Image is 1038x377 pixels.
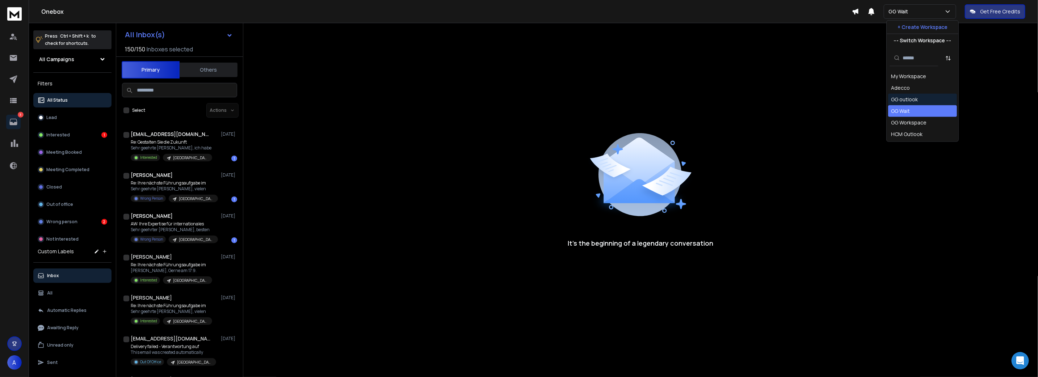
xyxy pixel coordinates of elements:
button: Primary [122,61,180,79]
div: GG outlook [891,96,918,103]
h1: All Campaigns [39,56,74,63]
button: All Campaigns [33,52,112,67]
p: Wrong Person [140,196,163,201]
p: [GEOGRAPHIC_DATA] 6.9 [173,155,208,161]
p: It’s the beginning of a legendary conversation [568,238,714,248]
button: Unread only [33,338,112,352]
p: --- Switch Workspace --- [894,37,951,44]
h1: [PERSON_NAME] [131,253,172,260]
div: 1 [231,156,237,161]
p: Sehr geehrte [PERSON_NAME], ich habe [131,145,212,151]
p: Automatic Replies [47,308,87,313]
button: A [7,355,22,370]
button: All Status [33,93,112,107]
p: Awaiting Reply [47,325,79,331]
p: All Status [47,97,68,103]
h1: All Inbox(s) [125,31,165,38]
p: Re: Ihre nächste Führungsaufgabe im [131,262,212,268]
button: All [33,286,112,300]
button: Lead [33,110,112,125]
label: Select [132,107,145,113]
div: Open Intercom Messenger [1012,352,1029,369]
div: GG Wait [891,107,910,115]
button: All Inbox(s) [119,27,239,42]
p: Wrong person [46,219,77,225]
p: Out of office [46,202,73,207]
button: Not Interested [33,232,112,246]
p: [DATE] [221,131,237,137]
p: Not Interested [46,236,79,242]
p: [GEOGRAPHIC_DATA] 6.9 [179,237,214,242]
p: + Create Workspace [898,24,947,31]
div: My Workspace [891,73,926,80]
div: 1 [231,196,237,202]
h1: [PERSON_NAME] [131,212,173,220]
img: logo [7,7,22,21]
div: Adecco [891,84,910,92]
p: Re: Ihre nächste Führungsaufgabe im [131,303,212,309]
h1: [PERSON_NAME] [131,171,173,179]
button: Inbox [33,268,112,283]
p: [DATE] [221,254,237,260]
button: Out of office [33,197,112,212]
button: Closed [33,180,112,194]
p: Interested [46,132,70,138]
p: AW: Ihre Expertise für internationales [131,221,218,227]
h3: Inboxes selected [147,45,193,54]
p: Meeting Completed [46,167,89,173]
p: Delivery failed - Verantwortung auf [131,344,216,350]
button: Interested1 [33,128,112,142]
span: Ctrl + Shift + k [59,32,90,40]
p: Sehr geehrter [PERSON_NAME], besten [131,227,218,233]
div: 2 [101,219,107,225]
button: Awaiting Reply [33,321,112,335]
p: Sehr geehrte [PERSON_NAME], vielen [131,186,218,192]
button: Wrong person2 [33,215,112,229]
p: Interested [140,155,157,160]
span: 150 / 150 [125,45,145,54]
button: Sort by Sort A-Z [941,51,955,65]
h1: [EMAIL_ADDRESS][DOMAIN_NAME] [131,335,210,342]
p: Meeting Booked [46,149,82,155]
button: Sent [33,355,112,370]
p: Press to check for shortcuts. [45,33,96,47]
p: [GEOGRAPHIC_DATA] 6.9 [173,278,208,283]
h1: [EMAIL_ADDRESS][DOMAIN_NAME] [131,131,210,138]
p: Sent [47,360,58,365]
p: Closed [46,184,62,190]
h3: Custom Labels [38,248,74,255]
div: GG Workspace [891,119,926,126]
button: Get Free Credits [965,4,1025,19]
p: [DATE] [221,213,237,219]
p: Inbox [47,273,59,279]
p: [GEOGRAPHIC_DATA] 6.9 [173,319,208,324]
p: Re: Gestalten Sie die Zukunft [131,139,212,145]
h1: [PERSON_NAME] [131,294,172,301]
p: [DATE] [221,295,237,301]
p: Sehr geehrte [PERSON_NAME], vielen [131,309,212,314]
button: + Create Workspace [887,21,958,34]
p: Re: Ihre nächste Führungsaufgabe im [131,180,218,186]
p: Wrong Person [140,237,163,242]
button: Automatic Replies [33,303,112,318]
p: Get Free Credits [980,8,1020,15]
p: Interested [140,318,157,324]
p: Lead [46,115,57,120]
p: This email was created automatically [131,350,216,355]
p: [GEOGRAPHIC_DATA] 6.9 [179,196,214,202]
p: [DATE] [221,336,237,342]
p: GG Wait [888,8,911,15]
p: All [47,290,52,296]
p: 3 [18,112,24,118]
p: Out Of Office [140,359,161,365]
h1: Onebox [41,7,852,16]
p: [DATE] [221,172,237,178]
div: HCM Outlook [891,131,923,138]
button: Others [180,62,238,78]
p: [PERSON_NAME], Gerne am 17.9. [131,268,212,274]
button: Meeting Booked [33,145,112,160]
button: Meeting Completed [33,162,112,177]
div: 1 [231,237,237,243]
